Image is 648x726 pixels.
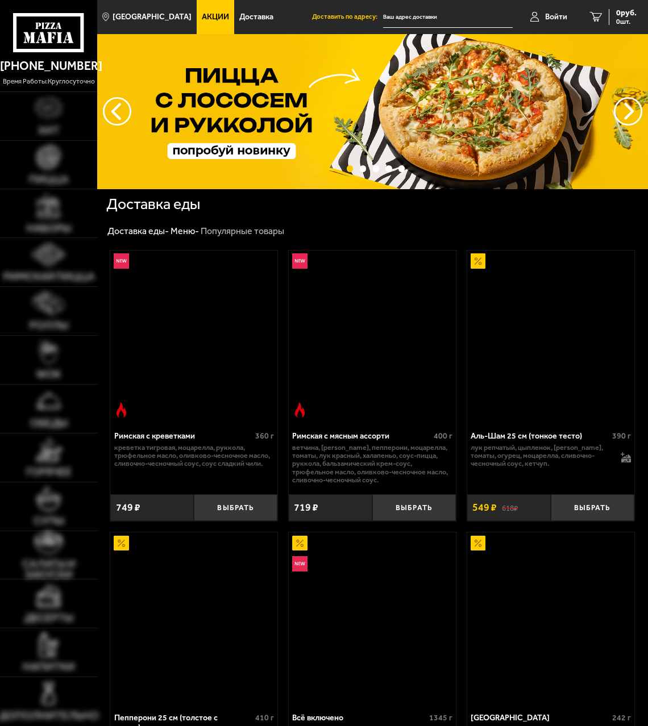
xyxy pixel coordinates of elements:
[202,13,229,21] span: Акции
[106,197,200,212] h1: Доставка еды
[194,494,277,521] button: Выбрать
[255,713,274,723] span: 410 г
[398,165,405,172] button: точки переключения
[201,226,284,237] div: Популярные товары
[38,125,60,136] span: Хит
[29,174,68,185] span: Пицца
[471,431,609,441] div: Аль-Шам 25 см (тонкое тесто)
[292,536,308,551] img: Акционный
[103,97,131,126] button: следующий
[107,226,169,236] a: Доставка еды-
[360,165,366,172] button: точки переключения
[472,503,497,513] span: 549 ₽
[114,253,129,269] img: Новинка
[383,7,513,28] input: Ваш адрес доставки
[114,444,274,468] p: креветка тигровая, моцарелла, руккола, трюфельное масло, оливково-чесночное масло, сливочно-чесно...
[612,713,631,723] span: 242 г
[429,713,452,723] span: 1345 г
[110,251,277,421] a: НовинкаОстрое блюдоРимская с креветками
[3,271,94,282] span: Римская пицца
[385,165,392,172] button: точки переключения
[239,13,273,21] span: Доставка
[612,431,631,441] span: 390 г
[30,418,68,428] span: Обеды
[471,536,486,551] img: Акционный
[312,14,383,20] span: Доставить по адресу:
[471,444,614,468] p: лук репчатый, цыпленок, [PERSON_NAME], томаты, огурец, моцарелла, сливочно-чесночный соус, кетчуп.
[551,494,634,521] button: Выбрать
[614,97,642,126] button: предыдущий
[471,253,486,269] img: Акционный
[294,503,318,513] span: 719 ₽
[434,431,452,441] span: 400 г
[171,226,199,236] a: Меню-
[467,251,634,421] a: АкционныйАль-Шам 25 см (тонкое тесто)
[114,431,252,441] div: Римская с креветками
[255,431,274,441] span: 360 г
[292,402,308,418] img: Острое блюдо
[114,536,129,551] img: Акционный
[467,532,634,703] a: АкционныйФиладельфия
[36,369,61,379] span: WOK
[502,503,518,512] s: 618 ₽
[30,320,68,331] span: Роллы
[373,165,379,172] button: точки переключения
[616,9,637,17] span: 0 руб.
[347,165,353,172] button: точки переключения
[471,713,609,723] div: [GEOGRAPHIC_DATA]
[372,494,456,521] button: Выбрать
[616,18,637,25] span: 0 шт.
[24,612,73,623] span: Десерты
[27,223,71,233] span: Наборы
[292,713,426,723] div: Всё включено
[545,13,567,21] span: Войти
[292,253,308,269] img: Новинка
[113,13,192,21] span: [GEOGRAPHIC_DATA]
[292,556,308,571] img: Новинка
[116,503,140,513] span: 749 ₽
[289,251,456,421] a: НовинкаОстрое блюдоРимская с мясным ассорти
[114,402,129,418] img: Острое блюдо
[292,431,430,441] div: Римская с мясным ассорти
[26,466,72,477] span: Горячее
[292,444,452,484] p: ветчина, [PERSON_NAME], пепперони, моцарелла, томаты, лук красный, халапеньо, соус-пицца, руккола...
[289,532,456,703] a: АкционныйНовинкаВсё включено
[23,661,75,672] span: Напитки
[34,515,64,526] span: Супы
[110,532,277,703] a: АкционныйПепперони 25 см (толстое с сыром)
